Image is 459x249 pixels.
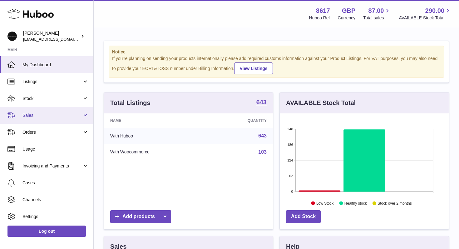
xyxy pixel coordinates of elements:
span: Settings [22,214,89,220]
td: With Huboo [104,128,209,144]
h3: AVAILABLE Stock Total [286,99,356,107]
strong: Notice [112,49,441,55]
div: [PERSON_NAME] [23,30,79,42]
text: 0 [291,190,293,193]
a: Add products [110,210,171,223]
a: 643 [258,133,267,138]
strong: 8617 [316,7,330,15]
text: 124 [287,158,293,162]
strong: GBP [342,7,355,15]
strong: 643 [256,99,267,105]
text: Stock over 2 months [378,201,412,205]
a: 103 [258,149,267,155]
a: Log out [7,226,86,237]
div: Huboo Ref [309,15,330,21]
span: Invoicing and Payments [22,163,82,169]
span: My Dashboard [22,62,89,68]
text: 186 [287,143,293,147]
span: 290.00 [425,7,444,15]
text: 62 [289,174,293,178]
span: AVAILABLE Stock Total [399,15,452,21]
div: Currency [338,15,356,21]
span: Sales [22,112,82,118]
th: Name [104,113,209,128]
span: Channels [22,197,89,203]
span: Stock [22,96,82,102]
th: Quantity [209,113,273,128]
span: [EMAIL_ADDRESS][DOMAIN_NAME] [23,37,92,42]
text: Low Stock [316,201,334,205]
a: 643 [256,99,267,107]
a: 290.00 AVAILABLE Stock Total [399,7,452,21]
span: Orders [22,129,82,135]
text: 248 [287,127,293,131]
td: With Woocommerce [104,144,209,160]
span: Usage [22,146,89,152]
span: Listings [22,79,82,85]
img: hello@alfredco.com [7,32,17,41]
h3: Total Listings [110,99,151,107]
a: 87.00 Total sales [363,7,391,21]
span: 87.00 [368,7,384,15]
text: Healthy stock [344,201,367,205]
div: If you're planning on sending your products internationally please add required customs informati... [112,56,441,74]
span: Total sales [363,15,391,21]
a: Add Stock [286,210,321,223]
span: Cases [22,180,89,186]
a: View Listings [234,62,273,74]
